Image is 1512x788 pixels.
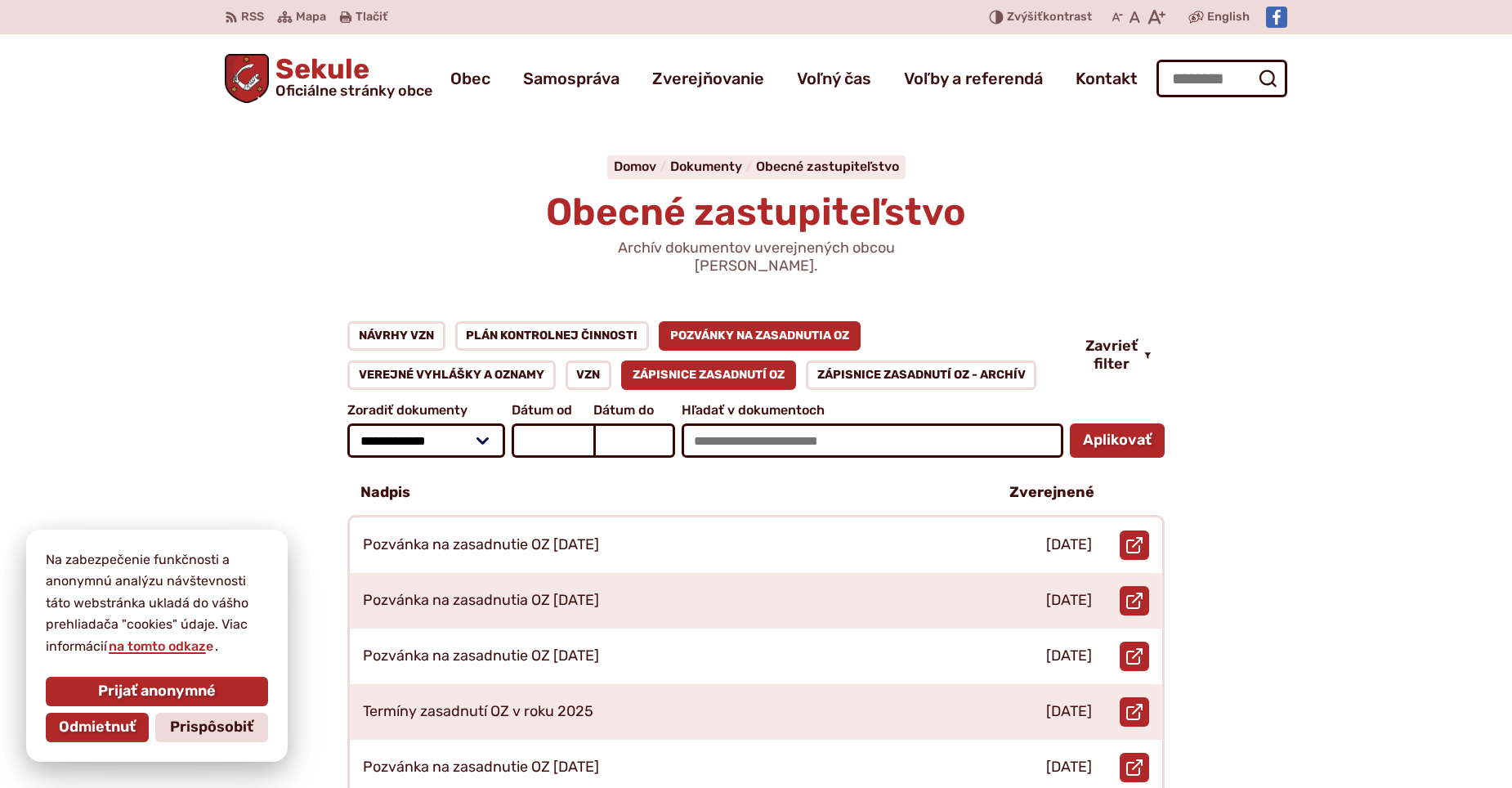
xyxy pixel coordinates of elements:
[523,56,620,101] a: Samospráva
[46,549,268,657] p: Na zabezpečenie funkčnosti a anonymnú analýzu návštevnosti táto webstránka ukladá do vášho prehli...
[363,759,599,777] p: Pozvánka na zasadnutie OZ [DATE]
[566,360,612,390] a: VZN
[806,360,1037,390] a: Zápisnice zasadnutí OZ - ARCHÍV
[652,56,764,101] a: Zverejňovanie
[682,403,1063,418] span: Hľadať v dokumentoch
[347,360,556,390] a: Verejné vyhlášky a oznamy
[904,56,1043,101] a: Voľby a referendá
[546,190,966,235] span: Obecné zastupiteľstvo
[269,56,432,98] span: Sekule
[560,240,952,275] p: Archív dokumentov uverejnených obcou [PERSON_NAME].
[756,159,899,174] a: Obecné zastupiteľstvo
[46,677,268,706] button: Prijať anonymné
[455,321,650,351] a: Plán kontrolnej činnosti
[347,423,505,458] select: Zoradiť dokumenty
[1046,703,1092,721] p: [DATE]
[1072,338,1165,373] button: Zavrieť filter
[1009,484,1094,502] p: Zverejnené
[363,703,593,721] p: Termíny zasadnutí OZ v roku 2025
[1076,56,1138,101] a: Kontakt
[296,7,326,27] span: Mapa
[621,360,796,390] a: Zápisnice zasadnutí OZ
[512,423,593,458] input: Dátum od
[347,321,445,351] a: Návrhy VZN
[1085,338,1138,373] span: Zavrieť filter
[360,484,410,502] p: Nadpis
[356,11,387,25] span: Tlačiť
[512,403,593,418] span: Dátum od
[1070,423,1165,458] button: Aplikovať
[593,403,675,418] span: Dátum do
[46,713,149,742] button: Odmietnuť
[1046,759,1092,777] p: [DATE]
[363,536,599,554] p: Pozvánka na zasadnutie OZ [DATE]
[670,159,756,174] a: Dokumenty
[170,719,253,737] span: Prispôsobiť
[225,54,269,103] img: Prejsť na domovskú stránku
[1046,536,1092,554] p: [DATE]
[1007,10,1043,24] span: Zvýšiť
[1207,7,1250,27] span: English
[659,321,861,351] a: Pozvánky na zasadnutia OZ
[797,56,871,101] a: Voľný čas
[363,647,599,665] p: Pozvánka na zasadnutie OZ [DATE]
[363,592,599,610] p: Pozvánka na zasadnutia OZ [DATE]
[1046,647,1092,665] p: [DATE]
[107,638,215,654] a: na tomto odkaze
[225,54,432,103] a: Logo Sekule, prejsť na domovskú stránku.
[155,713,268,742] button: Prispôsobiť
[347,403,505,418] span: Zoradiť dokumenty
[1046,592,1092,610] p: [DATE]
[614,159,670,174] a: Domov
[59,719,136,737] span: Odmietnuť
[593,423,675,458] input: Dátum do
[275,83,432,98] span: Oficiálne stránky obce
[1204,7,1253,27] a: English
[1266,7,1287,28] img: Prejsť na Facebook stránku
[241,7,264,27] span: RSS
[670,159,742,174] span: Dokumenty
[682,423,1063,458] input: Hľadať v dokumentoch
[98,683,216,701] span: Prijať anonymné
[614,159,656,174] span: Domov
[450,56,490,101] a: Obec
[1007,11,1092,25] span: kontrast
